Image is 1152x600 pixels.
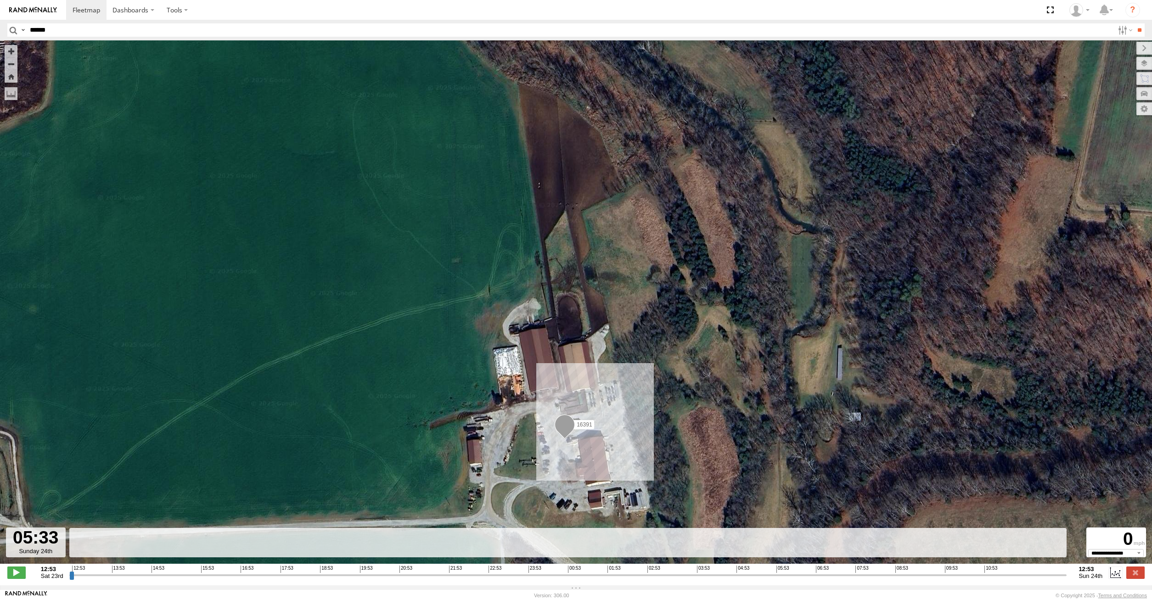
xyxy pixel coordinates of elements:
[5,57,17,70] button: Zoom out
[647,566,660,573] span: 02:53
[19,23,27,37] label: Search Query
[855,566,868,573] span: 07:53
[1079,566,1102,572] strong: 12:53
[320,566,333,573] span: 18:53
[1114,23,1134,37] label: Search Filter Options
[984,566,997,573] span: 10:53
[776,566,789,573] span: 05:53
[360,566,373,573] span: 19:53
[697,566,710,573] span: 03:53
[9,7,57,13] img: rand-logo.svg
[72,566,85,573] span: 12:53
[568,566,581,573] span: 00:53
[449,566,462,573] span: 21:53
[5,87,17,100] label: Measure
[5,591,47,600] a: Visit our Website
[895,566,908,573] span: 08:53
[5,70,17,83] button: Zoom Home
[736,566,749,573] span: 04:53
[945,566,958,573] span: 09:53
[5,45,17,57] button: Zoom in
[41,572,63,579] span: Sat 23rd Aug 2025
[399,566,412,573] span: 20:53
[7,566,26,578] label: Play/Stop
[489,566,501,573] span: 22:53
[1125,3,1140,17] i: ?
[281,566,293,573] span: 17:53
[577,421,592,428] span: 16391
[201,566,214,573] span: 15:53
[241,566,253,573] span: 16:53
[1056,593,1147,598] div: © Copyright 2025 -
[41,566,63,572] strong: 12:53
[1098,593,1147,598] a: Terms and Conditions
[528,566,541,573] span: 23:53
[1079,572,1102,579] span: Sun 24th Aug 2025
[152,566,164,573] span: 14:53
[1126,566,1145,578] label: Close
[1088,529,1145,549] div: 0
[816,566,829,573] span: 06:53
[1066,3,1093,17] div: Paul Withrow
[112,566,125,573] span: 13:53
[607,566,620,573] span: 01:53
[534,593,569,598] div: Version: 306.00
[1136,102,1152,115] label: Map Settings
